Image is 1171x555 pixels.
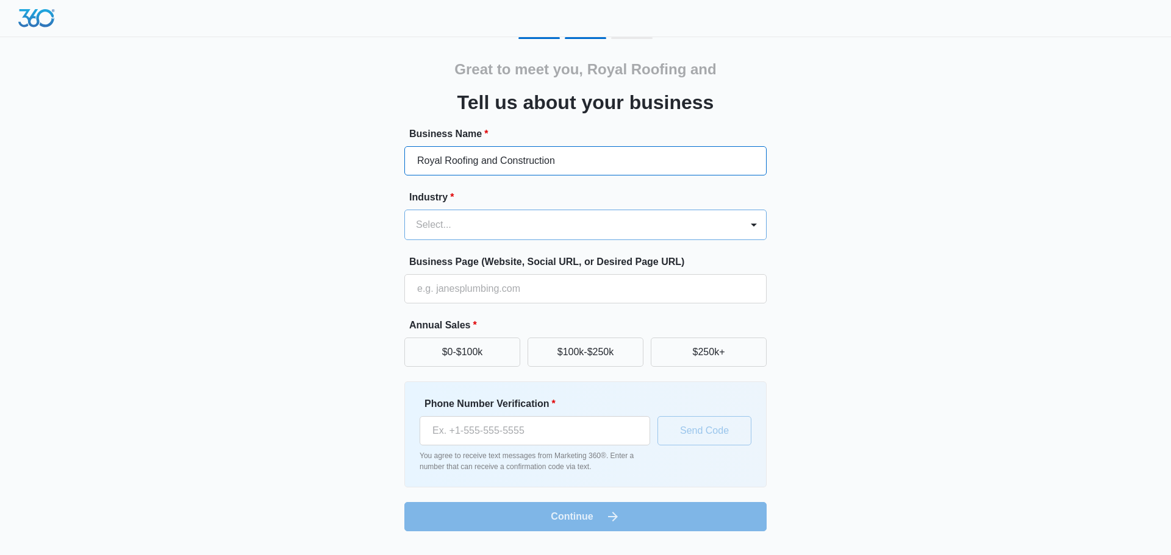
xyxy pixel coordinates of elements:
input: Ex. +1-555-555-5555 [420,416,650,445]
input: e.g. Jane's Plumbing [404,146,767,175]
label: Phone Number Verification [424,397,655,411]
label: Business Name [409,127,772,141]
h2: Great to meet you, Royal Roofing and [454,58,716,80]
input: e.g. janesplumbing.com [404,274,767,303]
h3: Tell us about your business [457,88,714,117]
button: $100k-$250k [528,338,643,367]
label: Annual Sales [409,318,772,333]
button: $250k+ [651,338,767,367]
button: $0-$100k [404,338,520,367]
label: Business Page (Website, Social URL, or Desired Page URL) [409,255,772,269]
p: You agree to receive text messages from Marketing 360®. Enter a number that can receive a confirm... [420,450,650,472]
label: Industry [409,190,772,205]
